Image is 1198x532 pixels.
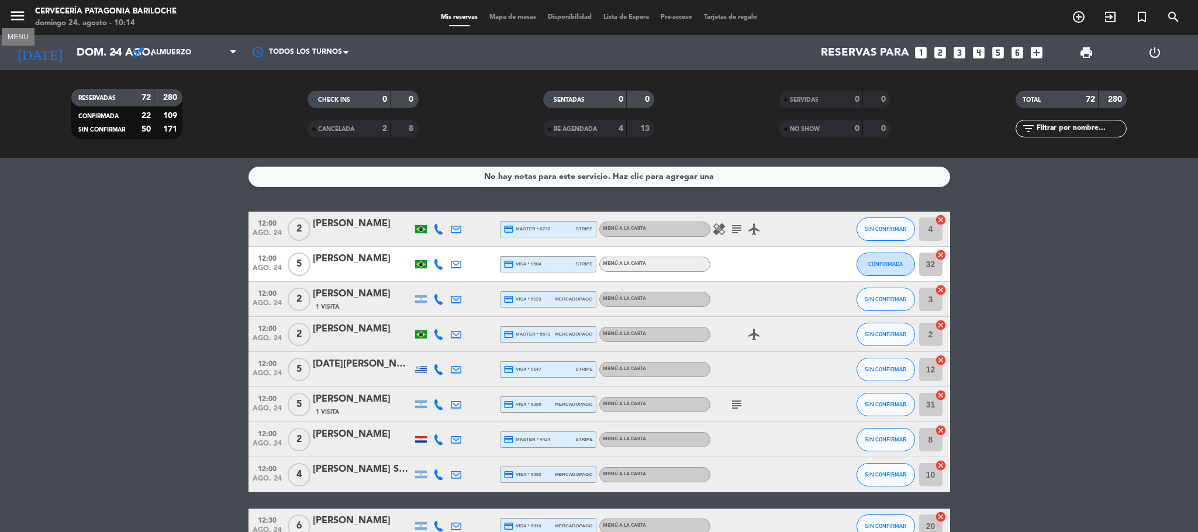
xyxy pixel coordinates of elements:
span: 12:00 [253,216,282,229]
span: SIN CONFIRMAR [78,127,125,133]
span: visa * 0147 [503,364,541,375]
button: SIN CONFIRMAR [857,428,915,451]
strong: 13 [640,125,652,133]
span: 2 [288,288,310,311]
input: Filtrar por nombre... [1035,122,1126,135]
i: credit_card [503,294,514,305]
button: SIN CONFIRMAR [857,288,915,311]
span: MENÚ A LA CARTA [603,296,646,301]
i: menu [9,7,26,25]
span: MENÚ A LA CARTA [603,367,646,371]
span: Almuerzo [151,49,191,57]
i: search [1166,10,1180,24]
i: credit_card [503,399,514,410]
span: MENÚ A LA CARTA [603,261,646,266]
i: filter_list [1021,122,1035,136]
span: 12:00 [253,251,282,264]
strong: 22 [141,112,151,120]
i: subject [730,398,744,412]
button: SIN CONFIRMAR [857,217,915,241]
i: add_box [1029,45,1044,60]
span: NO SHOW [790,126,820,132]
span: 1 Visita [316,407,339,417]
i: looks_two [933,45,948,60]
i: looks_3 [952,45,967,60]
i: credit_card [503,521,514,531]
i: airplanemode_active [747,222,761,236]
span: print [1079,46,1093,60]
span: stripe [576,365,593,373]
span: MENÚ A LA CARTA [603,437,646,441]
div: No hay notas para este servicio. Haz clic para agregar una [484,170,714,184]
span: MENÚ A LA CARTA [603,402,646,406]
span: 12:00 [253,286,282,299]
i: credit_card [503,434,514,445]
span: 2 [288,428,310,451]
div: [PERSON_NAME] [313,513,412,528]
i: looks_6 [1010,45,1025,60]
span: stripe [576,436,593,443]
button: SIN CONFIRMAR [857,358,915,381]
span: master * 4424 [503,434,551,445]
i: cancel [935,319,947,331]
strong: 72 [141,94,151,102]
span: visa * 9592 [503,469,541,480]
span: SIN CONFIRMAR [865,436,906,443]
span: 12:00 [253,461,282,475]
span: CANCELADA [318,126,354,132]
div: domingo 24. agosto - 10:14 [35,18,177,29]
i: exit_to_app [1103,10,1117,24]
strong: 280 [1108,95,1124,103]
span: 2 [288,323,310,346]
div: [PERSON_NAME] Santa [PERSON_NAME] [313,462,412,477]
span: 12:00 [253,321,282,334]
span: MENÚ A LA CARTA [603,523,646,528]
i: cancel [935,249,947,261]
strong: 0 [855,95,859,103]
div: [PERSON_NAME] [313,286,412,302]
strong: 0 [881,95,888,103]
span: SIN CONFIRMAR [865,226,906,232]
span: visa * 9504 [503,259,541,270]
span: visa * 8385 [503,399,541,410]
i: looks_5 [990,45,1006,60]
span: ago. 24 [253,405,282,418]
button: SIN CONFIRMAR [857,393,915,416]
i: cancel [935,214,947,226]
button: SIN CONFIRMAR [857,323,915,346]
span: SIN CONFIRMAR [865,523,906,529]
i: cancel [935,354,947,366]
span: 12:30 [253,513,282,526]
div: [PERSON_NAME] [313,322,412,337]
span: mercadopago [555,295,592,303]
div: [PERSON_NAME] [313,392,412,407]
i: credit_card [503,329,514,340]
span: MENÚ A LA CARTA [603,331,646,336]
i: looks_4 [971,45,986,60]
strong: 0 [881,125,888,133]
span: master * 6730 [503,224,551,234]
span: 1 Visita [316,302,339,312]
div: [PERSON_NAME] [313,251,412,267]
span: stripe [576,260,593,268]
span: ago. 24 [253,299,282,313]
span: CONFIRMADA [868,261,903,267]
span: 2 [288,217,310,241]
span: visa * 5916 [503,521,541,531]
span: mercadopago [555,471,592,478]
span: ago. 24 [253,264,282,278]
span: 12:00 [253,426,282,440]
i: cancel [935,424,947,436]
i: looks_one [913,45,928,60]
div: [PERSON_NAME] [313,216,412,232]
button: CONFIRMADA [857,253,915,276]
span: mercadopago [555,400,592,408]
span: Mapa de mesas [484,14,542,20]
span: SENTADAS [554,97,585,103]
strong: 280 [163,94,179,102]
i: cancel [935,284,947,296]
span: SERVIDAS [790,97,819,103]
strong: 0 [619,95,623,103]
span: ago. 24 [253,334,282,348]
span: MENÚ A LA CARTA [603,472,646,476]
